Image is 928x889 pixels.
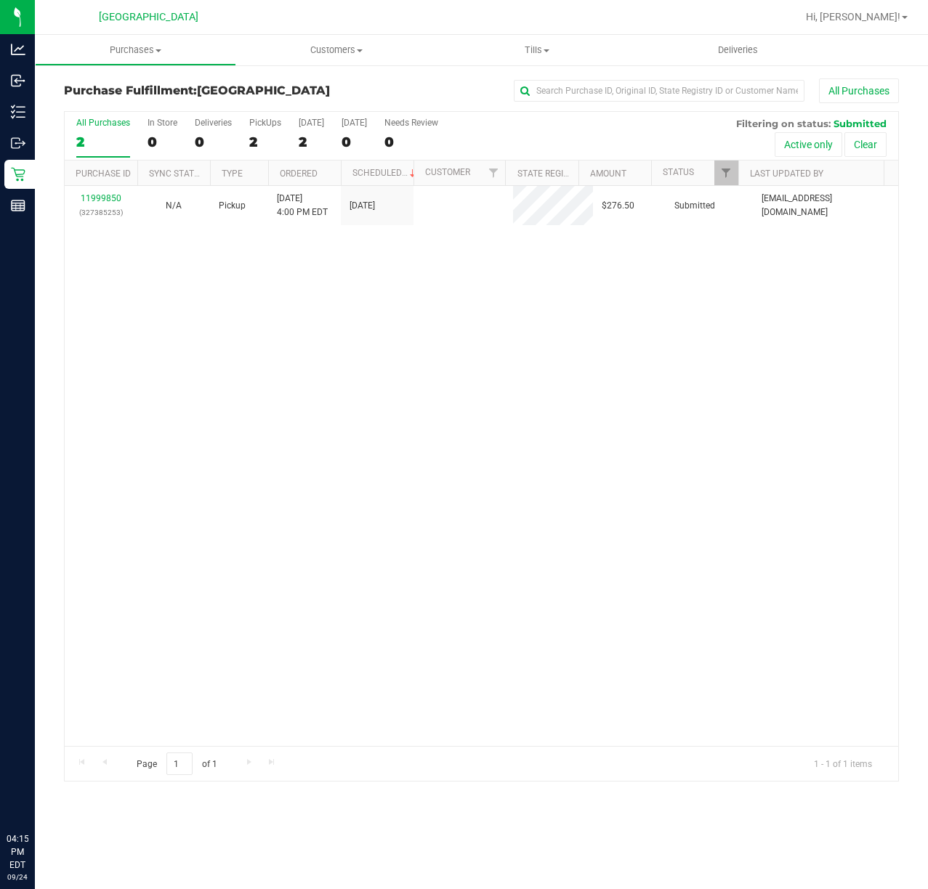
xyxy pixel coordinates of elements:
[342,134,367,150] div: 0
[148,118,177,128] div: In Store
[35,35,236,65] a: Purchases
[437,44,638,57] span: Tills
[7,872,28,882] p: 09/24
[195,118,232,128] div: Deliveries
[350,199,375,213] span: [DATE]
[64,84,342,97] h3: Purchase Fulfillment:
[384,134,438,150] div: 0
[698,44,778,57] span: Deliveries
[762,192,889,219] span: [EMAIL_ADDRESS][DOMAIN_NAME]
[219,199,246,213] span: Pickup
[76,169,131,179] a: Purchase ID
[195,134,232,150] div: 0
[750,169,823,179] a: Last Updated By
[437,35,638,65] a: Tills
[299,118,324,128] div: [DATE]
[249,134,281,150] div: 2
[7,832,28,872] p: 04:15 PM EDT
[166,199,182,213] button: N/A
[148,134,177,150] div: 0
[602,199,634,213] span: $276.50
[736,118,831,129] span: Filtering on status:
[81,193,121,203] a: 11999850
[352,168,419,178] a: Scheduled
[166,752,193,775] input: 1
[714,161,738,185] a: Filter
[11,73,25,88] inline-svg: Inbound
[76,118,130,128] div: All Purchases
[76,134,130,150] div: 2
[674,199,715,213] span: Submitted
[11,136,25,150] inline-svg: Outbound
[299,134,324,150] div: 2
[222,169,243,179] a: Type
[11,42,25,57] inline-svg: Analytics
[590,169,626,179] a: Amount
[663,167,694,177] a: Status
[481,161,505,185] a: Filter
[99,11,198,23] span: [GEOGRAPHIC_DATA]
[342,118,367,128] div: [DATE]
[11,105,25,119] inline-svg: Inventory
[277,192,328,219] span: [DATE] 4:00 PM EDT
[806,11,900,23] span: Hi, [PERSON_NAME]!
[249,118,281,128] div: PickUps
[384,118,438,128] div: Needs Review
[638,35,839,65] a: Deliveries
[11,198,25,213] inline-svg: Reports
[775,132,842,157] button: Active only
[236,35,437,65] a: Customers
[197,84,330,97] span: [GEOGRAPHIC_DATA]
[15,773,58,816] iframe: Resource center
[124,752,229,775] span: Page of 1
[237,44,437,57] span: Customers
[844,132,887,157] button: Clear
[517,169,594,179] a: State Registry ID
[36,44,235,57] span: Purchases
[802,752,884,774] span: 1 - 1 of 1 items
[11,167,25,182] inline-svg: Retail
[425,167,470,177] a: Customer
[280,169,318,179] a: Ordered
[514,80,804,102] input: Search Purchase ID, Original ID, State Registry ID or Customer Name...
[834,118,887,129] span: Submitted
[166,200,182,211] span: Not Applicable
[73,206,129,219] p: (327385253)
[819,78,899,103] button: All Purchases
[149,169,205,179] a: Sync Status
